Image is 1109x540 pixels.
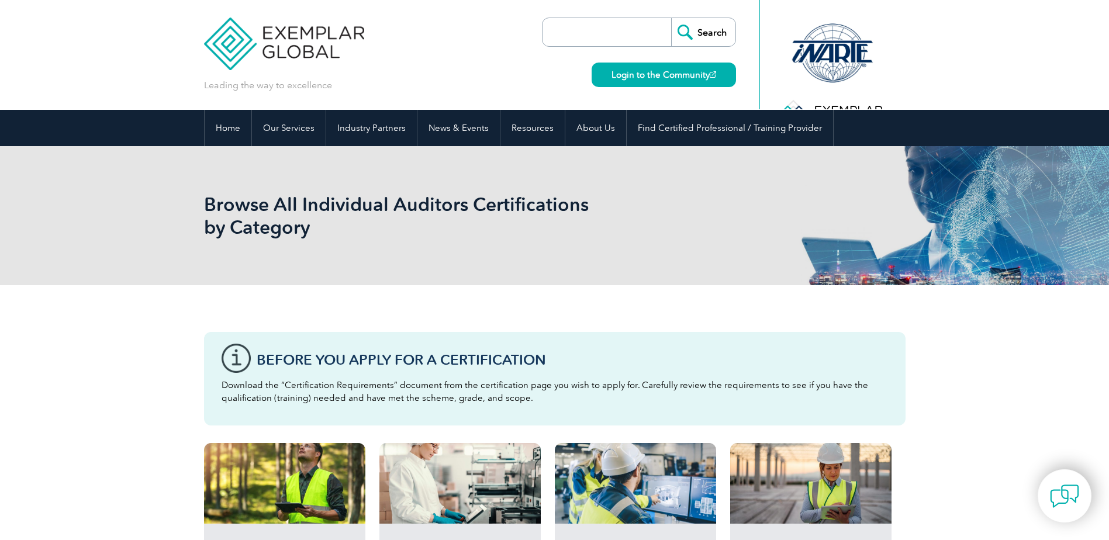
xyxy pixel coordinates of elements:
[204,79,332,92] p: Leading the way to excellence
[1050,482,1079,511] img: contact-chat.png
[326,110,417,146] a: Industry Partners
[627,110,833,146] a: Find Certified Professional / Training Provider
[257,352,888,367] h3: Before You Apply For a Certification
[417,110,500,146] a: News & Events
[592,63,736,87] a: Login to the Community
[565,110,626,146] a: About Us
[222,379,888,404] p: Download the “Certification Requirements” document from the certification page you wish to apply ...
[205,110,251,146] a: Home
[204,193,653,238] h1: Browse All Individual Auditors Certifications by Category
[500,110,565,146] a: Resources
[710,71,716,78] img: open_square.png
[252,110,326,146] a: Our Services
[671,18,735,46] input: Search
